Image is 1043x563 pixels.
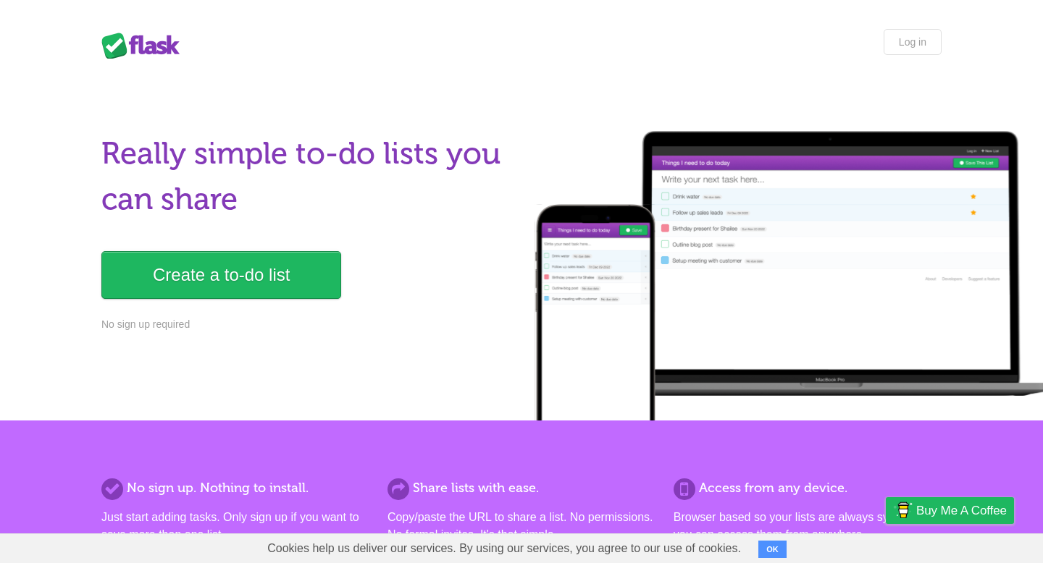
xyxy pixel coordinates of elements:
[674,509,942,543] p: Browser based so your lists are always synced and you can access them from anywhere.
[674,478,942,498] h2: Access from any device.
[758,541,787,558] button: OK
[886,497,1014,524] a: Buy me a coffee
[253,534,755,563] span: Cookies help us deliver our services. By using our services, you agree to our use of cookies.
[101,509,369,543] p: Just start adding tasks. Only sign up if you want to save more than one list.
[388,478,655,498] h2: Share lists with ease.
[101,251,341,299] a: Create a to-do list
[101,33,188,59] div: Flask Lists
[101,131,513,222] h1: Really simple to-do lists you can share
[101,478,369,498] h2: No sign up. Nothing to install.
[893,498,913,522] img: Buy me a coffee
[884,29,942,55] a: Log in
[916,498,1007,523] span: Buy me a coffee
[101,317,513,332] p: No sign up required
[388,509,655,543] p: Copy/paste the URL to share a list. No permissions. No formal invites. It's that simple.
